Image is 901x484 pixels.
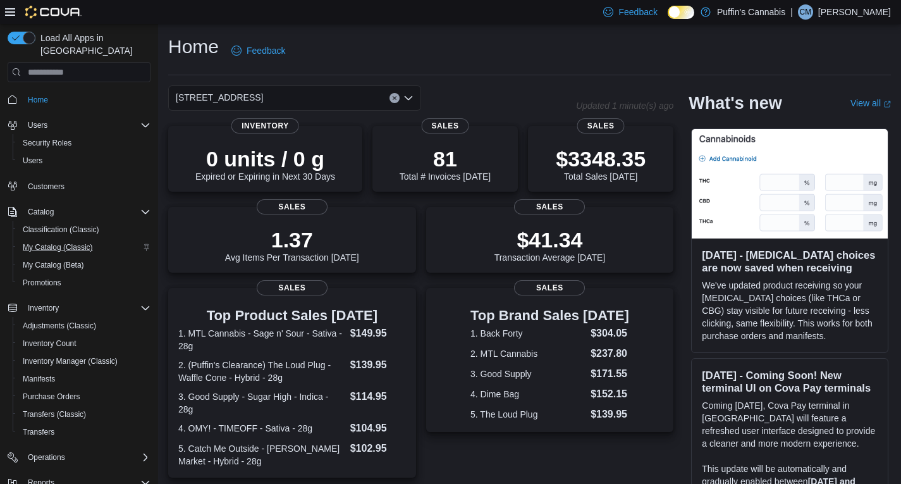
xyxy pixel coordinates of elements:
[702,249,878,274] h3: [DATE] - [MEDICAL_DATA] choices are now saved when receiving
[13,152,156,170] button: Users
[18,371,150,387] span: Manifests
[470,388,585,400] dt: 4. Dime Bag
[23,225,99,235] span: Classification (Classic)
[556,146,646,171] p: $3348.35
[470,327,585,340] dt: 1. Back Forty
[13,335,156,352] button: Inventory Count
[400,146,491,182] div: Total # Invoices [DATE]
[18,389,150,404] span: Purchase Orders
[422,118,469,133] span: Sales
[23,409,86,419] span: Transfers (Classic)
[702,399,878,450] p: Coming [DATE], Cova Pay terminal in [GEOGRAPHIC_DATA] will feature a refreshed user interface des...
[13,388,156,406] button: Purchase Orders
[18,275,150,290] span: Promotions
[28,452,65,462] span: Operations
[470,368,585,380] dt: 3. Good Supply
[18,222,104,237] a: Classification (Classic)
[13,239,156,256] button: My Catalog (Classic)
[231,118,299,133] span: Inventory
[18,407,150,422] span: Transfers (Classic)
[28,207,54,217] span: Catalog
[18,275,66,290] a: Promotions
[178,442,345,468] dt: 5. Catch Me Outside - [PERSON_NAME] Market - Hybrid - 28g
[23,338,77,349] span: Inventory Count
[18,222,150,237] span: Classification (Classic)
[883,101,891,108] svg: External link
[23,450,70,465] button: Operations
[350,389,406,404] dd: $114.95
[798,4,813,20] div: Curtis Muir
[3,299,156,317] button: Inventory
[168,34,219,59] h1: Home
[23,91,150,107] span: Home
[23,92,53,108] a: Home
[18,407,91,422] a: Transfers (Classic)
[18,371,60,387] a: Manifests
[13,370,156,388] button: Manifests
[717,4,785,20] p: Puffin's Cannabis
[178,327,345,352] dt: 1. MTL Cannabis - Sage n' Sour - Sativa - 28g
[18,354,150,369] span: Inventory Manager (Classic)
[350,441,406,456] dd: $102.95
[23,260,84,270] span: My Catalog (Beta)
[23,204,150,220] span: Catalog
[577,118,625,133] span: Sales
[178,308,406,323] h3: Top Product Sales [DATE]
[556,146,646,182] div: Total Sales [DATE]
[247,44,285,57] span: Feedback
[576,101,673,111] p: Updated 1 minute(s) ago
[350,357,406,373] dd: $139.95
[23,301,150,316] span: Inventory
[18,153,47,168] a: Users
[13,274,156,292] button: Promotions
[494,227,606,263] div: Transaction Average [DATE]
[23,118,150,133] span: Users
[23,374,55,384] span: Manifests
[23,179,70,194] a: Customers
[18,389,85,404] a: Purchase Orders
[470,308,629,323] h3: Top Brand Sales [DATE]
[702,279,878,342] p: We've updated product receiving so your [MEDICAL_DATA] choices (like THCa or CBG) stay visible fo...
[23,356,118,366] span: Inventory Manager (Classic)
[225,227,359,263] div: Avg Items Per Transaction [DATE]
[403,93,414,103] button: Open list of options
[3,449,156,466] button: Operations
[668,6,694,19] input: Dark Mode
[514,199,585,214] span: Sales
[28,303,59,313] span: Inventory
[591,326,629,341] dd: $304.05
[389,93,400,103] button: Clear input
[818,4,891,20] p: [PERSON_NAME]
[28,95,48,105] span: Home
[23,392,80,402] span: Purchase Orders
[18,425,59,440] a: Transfers
[3,177,156,195] button: Customers
[591,387,629,402] dd: $152.15
[178,390,345,416] dt: 3. Good Supply - Sugar High - Indica - 28g
[350,326,406,341] dd: $149.95
[23,427,54,437] span: Transfers
[23,301,64,316] button: Inventory
[176,90,263,105] span: [STREET_ADDRESS]
[226,38,290,63] a: Feedback
[23,178,150,194] span: Customers
[195,146,335,171] p: 0 units / 0 g
[23,321,96,331] span: Adjustments (Classic)
[23,242,93,252] span: My Catalog (Classic)
[618,6,657,18] span: Feedback
[470,408,585,421] dt: 5. The Loud Plug
[18,153,150,168] span: Users
[470,347,585,360] dt: 2. MTL Cannabis
[13,221,156,239] button: Classification (Classic)
[3,116,156,134] button: Users
[28,182,64,192] span: Customers
[591,366,629,382] dd: $171.55
[850,98,891,108] a: View allExternal link
[225,227,359,252] p: 1.37
[18,318,101,333] a: Adjustments (Classic)
[13,406,156,423] button: Transfers (Classic)
[18,258,89,273] a: My Catalog (Beta)
[25,6,82,18] img: Cova
[18,240,150,255] span: My Catalog (Classic)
